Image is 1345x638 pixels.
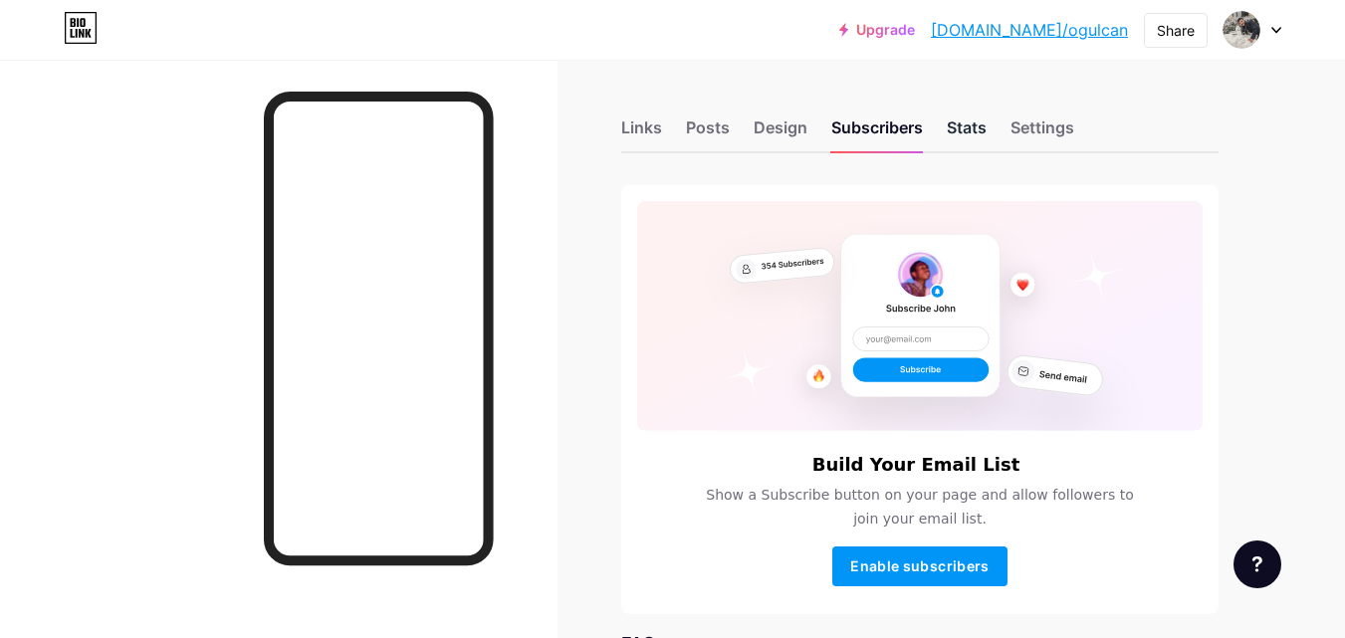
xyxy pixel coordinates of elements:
[931,18,1128,42] a: [DOMAIN_NAME]/ogulcan
[1010,115,1074,151] div: Settings
[839,22,915,38] a: Upgrade
[812,455,1020,475] h6: Build Your Email List
[694,483,1146,531] span: Show a Subscribe button on your page and allow followers to join your email list.
[621,115,662,151] div: Links
[686,115,730,151] div: Posts
[1223,11,1260,49] img: ogulcan
[1157,20,1195,41] div: Share
[832,546,1008,586] button: Enable subscribers
[850,557,989,574] span: Enable subscribers
[947,115,987,151] div: Stats
[754,115,807,151] div: Design
[831,115,923,151] div: Subscribers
